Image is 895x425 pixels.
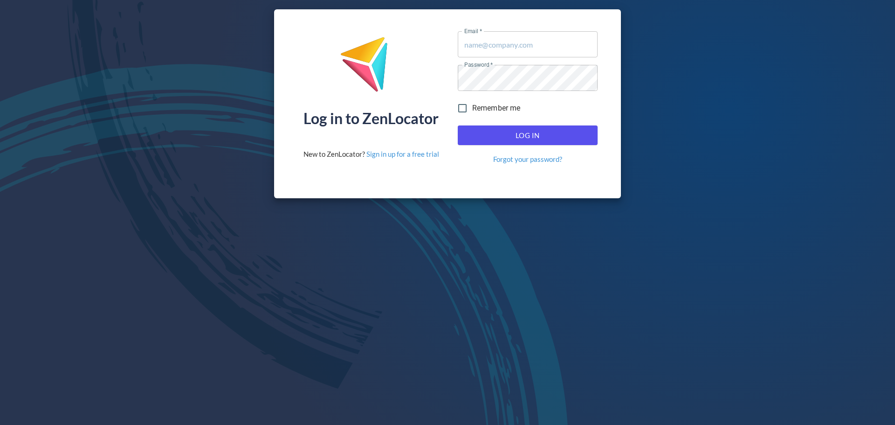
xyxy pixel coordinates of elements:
[366,150,439,158] a: Sign in up for a free trial
[468,129,587,141] span: Log In
[340,36,402,99] img: ZenLocator
[303,149,439,159] div: New to ZenLocator?
[458,31,598,57] input: name@company.com
[458,125,598,145] button: Log In
[303,111,439,126] div: Log in to ZenLocator
[472,103,521,114] span: Remember me
[493,154,562,164] a: Forgot your password?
